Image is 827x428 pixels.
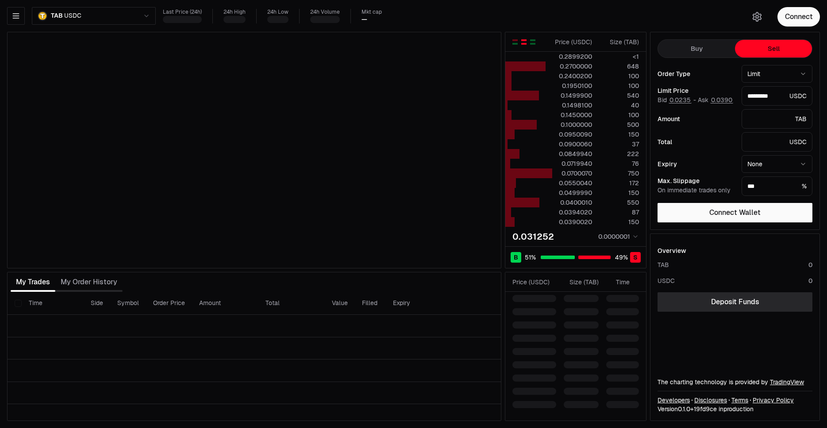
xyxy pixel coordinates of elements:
th: Order Price [146,292,192,315]
div: 0.0400010 [553,198,592,207]
span: USDC [64,12,81,20]
div: 0.031252 [512,230,554,243]
div: 750 [600,169,639,178]
button: Sell [735,40,812,57]
div: Mkt cap [362,9,382,15]
th: Value [325,292,355,315]
th: Filled [355,292,386,315]
th: Side [84,292,110,315]
div: — [362,15,367,23]
div: 24h Low [267,9,288,15]
button: 0.0235 [669,96,692,103]
a: Developers [658,396,690,405]
button: Connect [777,7,820,27]
div: 37 [600,140,639,149]
button: Show Buy Orders Only [529,38,536,46]
span: Ask [698,96,733,104]
div: 76 [600,159,639,168]
button: Show Buy and Sell Orders [512,38,519,46]
div: 0.0390020 [553,218,592,226]
button: My Trades [11,273,55,291]
div: Order Type [658,71,735,77]
div: 0.1499900 [553,91,592,100]
div: 150 [600,188,639,197]
button: Show Sell Orders Only [520,38,527,46]
div: Last Price (24h) [163,9,202,15]
a: Terms [731,396,748,405]
div: Price ( USDC ) [553,38,592,46]
span: B [514,253,518,262]
div: 40 [600,101,639,110]
th: Amount [192,292,258,315]
div: Size ( TAB ) [600,38,639,46]
div: 100 [600,72,639,80]
a: Disclosures [694,396,727,405]
div: Price ( USDC ) [512,278,556,287]
button: My Order History [55,273,123,291]
button: Buy [658,40,735,57]
div: 0.0700070 [553,169,592,178]
button: 0.0390 [710,96,733,103]
div: On immediate trades only [658,187,735,195]
button: Connect Wallet [658,203,812,222]
span: 19fd9ce523bc6d016ad9711f892cddf4dbe4b51f [694,405,717,413]
span: 51 % [525,253,536,262]
div: 0.0900060 [553,140,592,149]
div: 0.0550040 [553,179,592,187]
div: 0.1498100 [553,101,592,110]
span: TAB [51,12,62,20]
div: 0 [808,260,812,269]
div: 0.0950090 [553,130,592,139]
div: 0.0719940 [553,159,592,168]
div: 0.1450000 [553,111,592,119]
div: 150 [600,130,639,139]
div: 87 [600,208,639,217]
div: 0 [808,276,812,285]
div: TAB [658,260,669,269]
div: Size ( TAB ) [564,278,599,287]
span: 49 % [615,253,628,262]
th: Total [258,292,325,315]
div: Overview [658,246,686,255]
div: 0.1950100 [553,81,592,90]
div: 0.0849940 [553,149,592,158]
div: Amount [658,116,735,122]
div: % [742,176,812,196]
div: Limit Price [658,88,735,94]
span: S [633,253,638,262]
div: USDC [742,86,812,106]
div: 0.0394020 [553,208,592,217]
a: Privacy Policy [753,396,794,405]
div: 540 [600,91,639,100]
div: 648 [600,62,639,71]
div: 0.2700000 [553,62,592,71]
span: Bid - [658,96,696,104]
div: 0.1000000 [553,120,592,129]
div: The charting technology is provided by [658,378,812,386]
div: Total [658,139,735,145]
div: 24h Volume [310,9,340,15]
div: USDC [658,276,675,285]
div: 0.2400200 [553,72,592,80]
div: 222 [600,149,639,158]
button: Select all [15,300,22,307]
div: 0.2899200 [553,52,592,61]
div: 100 [600,81,639,90]
button: Limit [742,65,812,83]
button: None [742,155,812,173]
img: TAB.png [38,11,47,21]
div: 24h High [223,9,246,15]
div: 550 [600,198,639,207]
div: USDC [742,132,812,152]
a: TradingView [770,378,804,386]
a: Deposit Funds [658,292,812,312]
div: Max. Slippage [658,178,735,184]
div: Time [606,278,630,287]
iframe: Financial Chart [8,32,501,268]
button: 0.0000001 [596,231,639,242]
div: Version 0.1.0 + in production [658,405,812,413]
div: 172 [600,179,639,187]
div: <1 [600,52,639,61]
div: 0.0499990 [553,188,592,197]
th: Time [22,292,84,315]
